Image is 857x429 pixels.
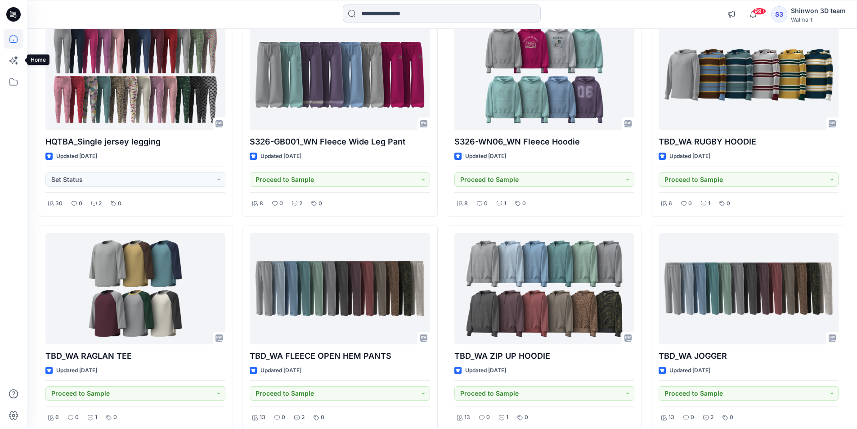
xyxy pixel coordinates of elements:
[688,199,692,208] p: 0
[250,350,430,362] p: TBD_WA FLEECE OPEN HEM PANTS
[250,233,430,344] a: TBD_WA FLEECE OPEN HEM PANTS
[454,233,634,344] a: TBD_WA ZIP UP HOODIE
[464,199,468,208] p: 8
[659,135,839,148] p: TBD_WA RUGBY HOODIE
[465,366,506,375] p: Updated [DATE]
[45,233,225,344] a: TBD_WA RAGLAN TEE
[282,413,285,422] p: 0
[260,413,265,422] p: 13
[454,135,634,148] p: S326-WN06_WN Fleece Hoodie
[279,199,283,208] p: 0
[506,413,508,422] p: 1
[95,413,97,422] p: 1
[299,199,302,208] p: 2
[522,199,526,208] p: 0
[319,199,322,208] p: 0
[659,350,839,362] p: TBD_WA JOGGER
[250,19,430,130] a: S326-GB001_WN Fleece Wide Leg Pant
[484,199,488,208] p: 0
[486,413,490,422] p: 0
[260,152,301,161] p: Updated [DATE]
[659,19,839,130] a: TBD_WA RUGBY HOODIE
[464,413,470,422] p: 13
[727,199,730,208] p: 0
[45,19,225,130] a: HQTBA_Single jersey legging
[708,199,710,208] p: 1
[75,413,79,422] p: 0
[771,6,787,23] div: S3
[55,413,59,422] p: 6
[525,413,528,422] p: 0
[465,152,506,161] p: Updated [DATE]
[56,366,97,375] p: Updated [DATE]
[669,413,674,422] p: 13
[118,199,121,208] p: 0
[753,8,766,15] span: 99+
[691,413,694,422] p: 0
[55,199,63,208] p: 30
[250,135,430,148] p: S326-GB001_WN Fleece Wide Leg Pant
[99,199,102,208] p: 2
[454,19,634,130] a: S326-WN06_WN Fleece Hoodie
[669,366,710,375] p: Updated [DATE]
[260,366,301,375] p: Updated [DATE]
[56,152,97,161] p: Updated [DATE]
[659,233,839,344] a: TBD_WA JOGGER
[669,199,672,208] p: 6
[79,199,82,208] p: 0
[45,135,225,148] p: HQTBA_Single jersey legging
[45,350,225,362] p: TBD_WA RAGLAN TEE
[504,199,506,208] p: 1
[710,413,713,422] p: 2
[321,413,324,422] p: 0
[301,413,305,422] p: 2
[669,152,710,161] p: Updated [DATE]
[454,350,634,362] p: TBD_WA ZIP UP HOODIE
[260,199,263,208] p: 8
[791,16,846,23] div: Walmart
[791,5,846,16] div: Shinwon 3D team
[730,413,733,422] p: 0
[113,413,117,422] p: 0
